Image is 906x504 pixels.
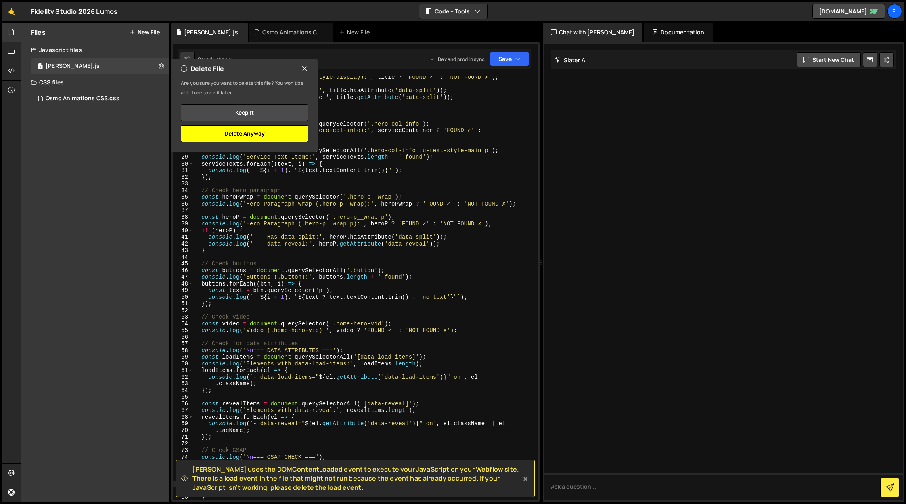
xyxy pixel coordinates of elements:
[339,28,373,36] div: New File
[173,334,193,341] div: 56
[38,64,43,70] span: 1
[173,394,193,401] div: 65
[173,234,193,241] div: 41
[797,52,861,67] button: Start new chat
[181,64,224,73] h2: Delete File
[173,441,193,447] div: 72
[173,274,193,281] div: 47
[430,56,485,63] div: Dev and prod in sync
[812,4,885,19] a: [DOMAIN_NAME]
[21,74,169,90] div: CSS files
[173,194,193,201] div: 35
[173,347,193,354] div: 58
[173,167,193,174] div: 31
[173,340,193,347] div: 57
[173,254,193,261] div: 44
[212,56,231,63] div: just now
[46,63,100,70] div: [PERSON_NAME].js
[173,287,193,294] div: 49
[173,220,193,227] div: 39
[173,414,193,421] div: 68
[42,48,59,53] div: Domain
[173,307,193,314] div: 52
[419,4,487,19] button: Code + Tools
[88,48,139,53] div: Keywords nach Traffic
[130,29,160,36] button: New File
[173,487,193,494] div: 79
[21,21,134,27] div: Domain: [PERSON_NAME][DOMAIN_NAME]
[13,21,19,27] img: website_grey.svg
[173,181,193,187] div: 33
[79,47,85,53] img: tab_keywords_by_traffic_grey.svg
[173,447,193,454] div: 73
[173,154,193,161] div: 29
[490,52,529,66] button: Save
[23,13,40,19] div: v 4.0.25
[173,494,193,501] div: 80
[173,380,193,387] div: 63
[192,465,521,492] span: [PERSON_NAME] uses the DOMContentLoaded event to execute your JavaScript on your Webflow site. Th...
[173,460,193,467] div: 75
[173,281,193,288] div: 48
[173,214,193,221] div: 38
[181,125,308,142] button: Delete Anyway
[173,227,193,234] div: 40
[173,161,193,168] div: 30
[173,374,193,381] div: 62
[173,201,193,208] div: 36
[173,294,193,301] div: 50
[31,58,169,74] div: 16516/44883.js
[173,314,193,321] div: 53
[173,260,193,267] div: 45
[21,42,169,58] div: Javascript files
[173,241,193,248] div: 42
[173,321,193,328] div: 54
[173,367,193,374] div: 61
[555,56,587,64] h2: Slater AI
[173,467,193,474] div: 76
[31,90,169,107] div: 16516/44853.css
[173,434,193,441] div: 71
[173,407,193,414] div: 67
[173,354,193,361] div: 59
[33,47,39,53] img: tab_domain_overview_orange.svg
[173,327,193,334] div: 55
[543,23,643,42] div: Chat with [PERSON_NAME]
[173,420,193,427] div: 69
[173,174,193,181] div: 32
[887,4,902,19] a: Fi
[173,267,193,274] div: 46
[173,300,193,307] div: 51
[173,474,193,481] div: 77
[184,28,238,36] div: [PERSON_NAME].js
[173,387,193,394] div: 64
[262,28,323,36] div: Osmo Animations CSS.css
[181,78,308,98] p: Are you sure you want to delete this file? You won’t be able to recover it later.
[173,454,193,461] div: 74
[198,56,231,63] div: Saved
[644,23,712,42] div: Documentation
[173,361,193,367] div: 60
[2,2,21,21] a: 🤙
[173,247,193,254] div: 43
[173,401,193,407] div: 66
[173,207,193,214] div: 37
[173,427,193,434] div: 70
[46,95,119,102] div: Osmo Animations CSS.css
[173,187,193,194] div: 34
[31,28,46,37] h2: Files
[13,13,19,19] img: logo_orange.svg
[173,481,193,487] div: 78
[31,6,117,16] div: Fidelity Studio 2026 Lumos
[181,104,308,121] button: Keep it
